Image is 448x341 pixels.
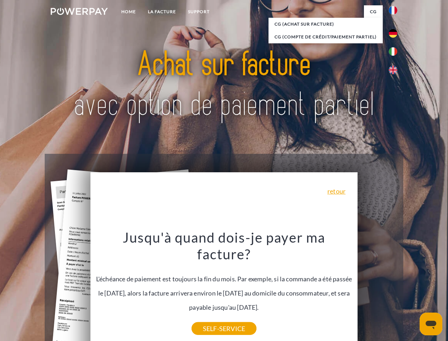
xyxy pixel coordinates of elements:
[420,313,442,335] iframe: Bouton de lancement de la fenêtre de messagerie
[389,29,397,38] img: de
[182,5,216,18] a: Support
[68,34,380,136] img: title-powerpay_fr.svg
[95,229,354,329] div: L'échéance de paiement est toujours la fin du mois. Par exemple, si la commande a été passée le [...
[389,66,397,74] img: en
[192,322,256,335] a: SELF-SERVICE
[142,5,182,18] a: LA FACTURE
[327,188,345,194] a: retour
[389,47,397,56] img: it
[269,18,383,31] a: CG (achat sur facture)
[389,6,397,15] img: fr
[51,8,108,15] img: logo-powerpay-white.svg
[115,5,142,18] a: Home
[95,229,354,263] h3: Jusqu'à quand dois-je payer ma facture?
[269,31,383,43] a: CG (Compte de crédit/paiement partiel)
[364,5,383,18] a: CG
